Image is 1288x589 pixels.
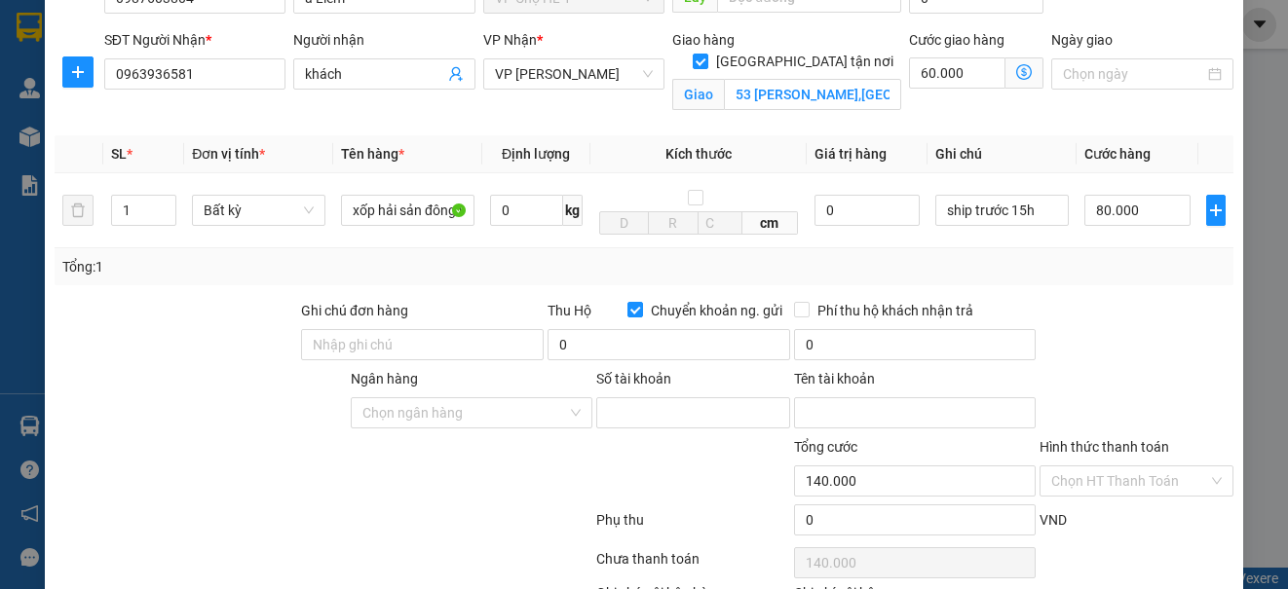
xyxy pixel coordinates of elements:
label: Số tài khoản [596,371,671,387]
input: Giao tận nơi [724,79,901,110]
div: Tổng: 1 [62,256,499,277]
input: Ghi Chú [935,195,1069,226]
input: Tên tài khoản [794,397,1037,428]
label: Ngân hàng [351,371,418,387]
input: 0 [814,195,921,226]
span: Thu Hộ [548,303,591,318]
button: plus [62,56,94,88]
th: Ghi chú [928,135,1077,173]
span: Phí thu hộ khách nhận trả [810,300,981,321]
input: VD: Bàn, Ghế [341,195,474,226]
div: Phụ thu [594,509,791,543]
span: Tổng cước [794,439,857,455]
input: C [698,211,742,235]
input: R [648,211,699,235]
span: Kích thước [665,146,732,162]
span: user-add [448,66,464,82]
div: SĐT Người Nhận [104,29,285,51]
span: VP Nhận [483,32,537,48]
label: Cước giao hàng [909,32,1004,48]
label: Ghi chú đơn hàng [301,303,408,318]
span: Tên hàng [341,146,404,162]
span: Chuyển khoản ng. gửi [643,300,790,321]
span: Định lượng [502,146,570,162]
label: Hình thức thanh toán [1040,439,1169,455]
span: plus [63,64,93,80]
span: Giao [672,79,724,110]
span: plus [1207,202,1225,218]
span: kg [563,195,583,226]
span: Cước hàng [1084,146,1151,162]
span: Giá trị hàng [814,146,887,162]
span: SL [111,146,127,162]
span: dollar-circle [1016,64,1032,80]
input: D [599,211,650,235]
span: VND [1040,512,1067,528]
button: delete [62,195,94,226]
input: Ghi chú đơn hàng [301,329,544,360]
div: Người nhận [293,29,474,51]
span: cm [742,211,798,235]
input: Ngân hàng [362,398,568,427]
input: Ngày giao [1063,63,1203,85]
label: Tên tài khoản [794,371,875,387]
span: Bất kỳ [204,196,314,225]
button: plus [1206,195,1226,226]
span: VP Dương Đình Nghệ [495,59,653,89]
input: Số tài khoản [596,397,789,428]
span: Giao hàng [672,32,735,48]
input: Cước giao hàng [909,57,1005,89]
label: Ngày giao [1051,32,1113,48]
span: Đơn vị tính [192,146,265,162]
span: [GEOGRAPHIC_DATA] tận nơi [708,51,901,72]
div: Chưa thanh toán [594,548,791,582]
